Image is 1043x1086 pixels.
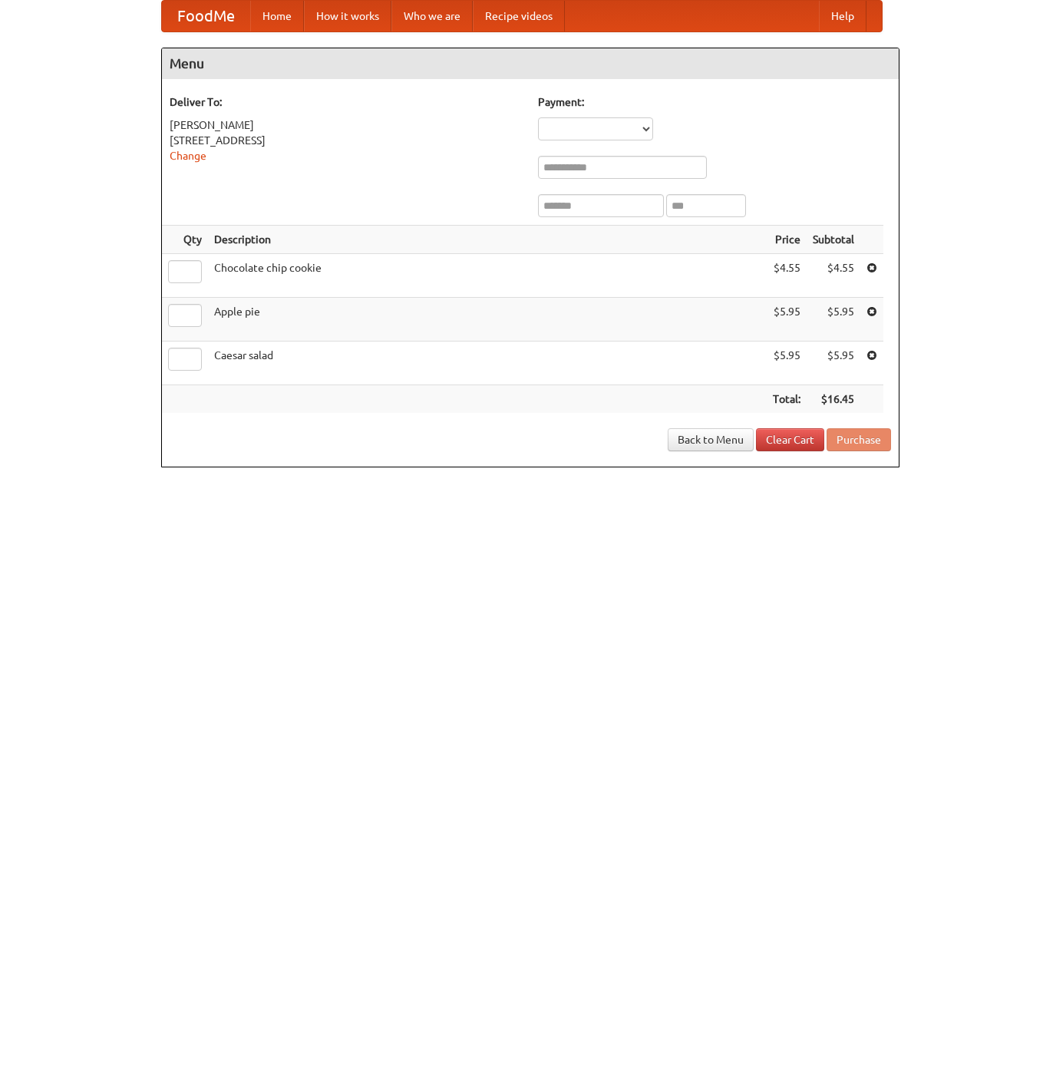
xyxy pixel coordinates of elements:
[473,1,565,31] a: Recipe videos
[807,298,860,342] td: $5.95
[819,1,866,31] a: Help
[208,342,767,385] td: Caesar salad
[162,48,899,79] h4: Menu
[170,117,523,133] div: [PERSON_NAME]
[162,226,208,254] th: Qty
[767,254,807,298] td: $4.55
[208,298,767,342] td: Apple pie
[807,385,860,414] th: $16.45
[767,385,807,414] th: Total:
[756,428,824,451] a: Clear Cart
[208,254,767,298] td: Chocolate chip cookie
[767,342,807,385] td: $5.95
[767,298,807,342] td: $5.95
[827,428,891,451] button: Purchase
[807,254,860,298] td: $4.55
[538,94,891,110] h5: Payment:
[170,150,206,162] a: Change
[208,226,767,254] th: Description
[304,1,391,31] a: How it works
[162,1,250,31] a: FoodMe
[767,226,807,254] th: Price
[170,133,523,148] div: [STREET_ADDRESS]
[250,1,304,31] a: Home
[807,342,860,385] td: $5.95
[807,226,860,254] th: Subtotal
[668,428,754,451] a: Back to Menu
[391,1,473,31] a: Who we are
[170,94,523,110] h5: Deliver To:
